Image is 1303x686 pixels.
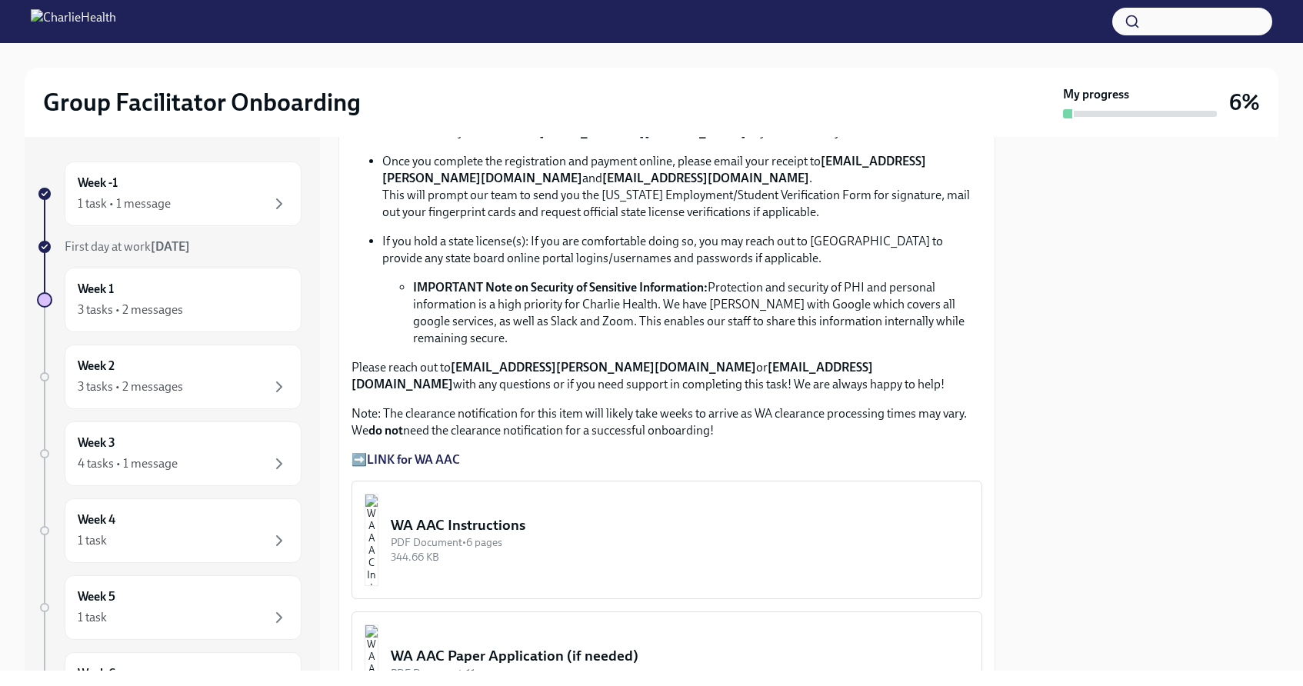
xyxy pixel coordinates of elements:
p: Note: The clearance notification for this item will likely take weeks to arrive as WA clearance p... [352,405,982,439]
span: First day at work [65,239,190,254]
div: 1 task [78,532,107,549]
strong: do not [368,423,403,438]
strong: [DATE] [151,239,190,254]
h6: Week 4 [78,511,115,528]
div: 3 tasks • 2 messages [78,301,183,318]
a: LINK for WA AAC [367,452,460,467]
div: 344.66 KB [391,550,969,564]
button: WA AAC InstructionsPDF Document•6 pages344.66 KB [352,481,982,599]
h2: Group Facilitator Onboarding [43,87,361,118]
strong: [EMAIL_ADDRESS][DOMAIN_NAME] [539,125,746,139]
strong: [EMAIL_ADDRESS][PERSON_NAME][DOMAIN_NAME] [451,360,756,375]
div: 1 task [78,609,107,626]
p: Once you complete the registration and payment online, please email your receipt to and . This wi... [382,153,982,221]
h6: Week 1 [78,281,114,298]
div: 1 task • 1 message [78,195,171,212]
h6: Week 5 [78,588,115,605]
li: Protection and security of PHI and personal information is a high priority for Charlie Health. We... [413,279,982,347]
h6: Week 6 [78,665,115,682]
a: Week 13 tasks • 2 messages [37,268,302,332]
h3: 6% [1229,88,1260,116]
strong: My progress [1063,86,1129,103]
p: ➡️ [352,451,982,468]
a: Week -11 task • 1 message [37,162,302,226]
a: Week 23 tasks • 2 messages [37,345,302,409]
a: Week 34 tasks • 1 message [37,421,302,486]
h6: Week -1 [78,175,118,191]
strong: [EMAIL_ADDRESS][DOMAIN_NAME] [602,171,809,185]
strong: IMPORTANT Note on Security of Sensitive Information: [413,280,708,295]
strong: [EMAIL_ADDRESS][PERSON_NAME][DOMAIN_NAME] [382,154,926,185]
strong: [EMAIL_ADDRESS][DOMAIN_NAME] [352,360,873,391]
a: Week 41 task [37,498,302,563]
div: 4 tasks • 1 message [78,455,178,472]
img: WA AAC Instructions [365,494,378,586]
a: Week 51 task [37,575,302,640]
p: If you hold a state license(s): If you are comfortable doing so, you may reach out to [GEOGRAPHIC... [382,233,982,267]
div: PDF Document • 11 pages [391,666,969,681]
div: 3 tasks • 2 messages [78,378,183,395]
h6: Week 3 [78,435,115,451]
div: PDF Document • 6 pages [391,535,969,550]
div: WA AAC Paper Application (if needed) [391,646,969,666]
p: Please reach out to or with any questions or if you need support in completing this task! We are ... [352,359,982,393]
div: WA AAC Instructions [391,515,969,535]
a: First day at work[DATE] [37,238,302,255]
img: CharlieHealth [31,9,116,34]
h6: Week 2 [78,358,115,375]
